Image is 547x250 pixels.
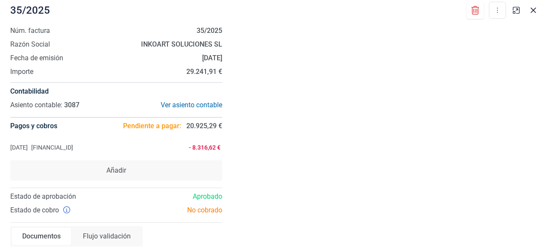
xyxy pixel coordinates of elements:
[186,121,222,131] span: 20.925,29 €
[178,143,220,152] span: - 8.316,62 €
[10,118,57,135] h4: Pagos y cobros
[12,228,71,245] div: Documentos
[64,101,79,109] span: 3087
[106,165,126,176] span: Añadir
[10,67,33,77] span: Importe
[31,143,73,152] span: [FINANCIAL_ID]
[10,39,50,50] span: Razón Social
[10,26,50,36] span: Núm. factura
[202,54,222,62] strong: [DATE]
[10,3,50,17] span: 35/2025
[116,191,229,202] div: Aprobado
[10,205,59,215] span: Estado de cobro
[10,143,28,152] span: [DATE]
[10,53,63,63] span: Fecha de emisión
[73,228,141,245] div: Flujo validación
[10,101,62,109] span: Asiento contable:
[116,205,229,215] div: No cobrado
[186,68,222,76] strong: 29.241,91 €
[116,100,222,110] div: Ver asiento contable
[197,26,222,35] strong: 35/2025
[123,121,181,131] span: Pendiente a pagar:
[10,86,222,97] h4: Contabilidad
[10,192,76,200] span: Estado de aprobación
[141,40,222,48] strong: INKOART SOLUCIONES SL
